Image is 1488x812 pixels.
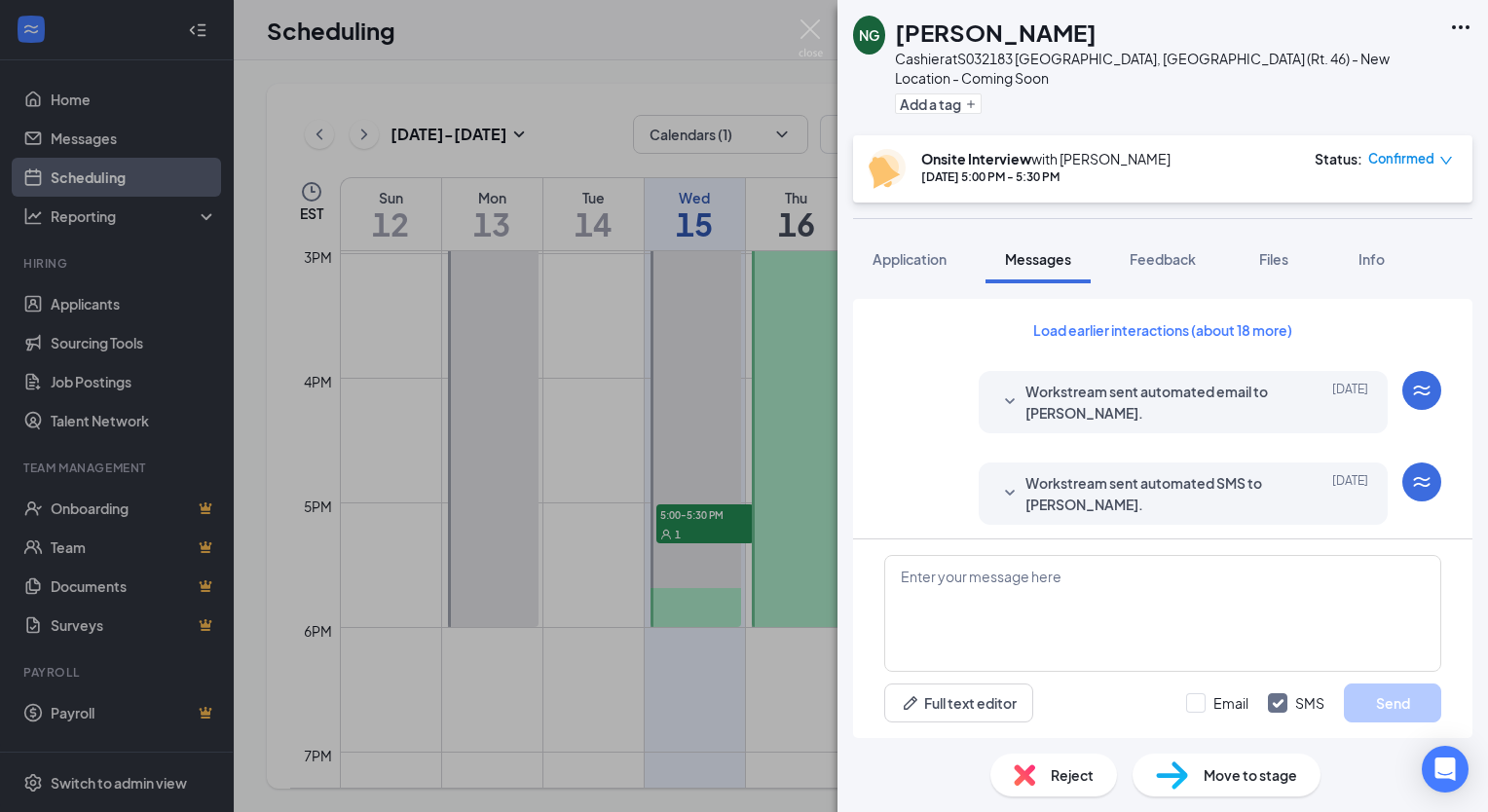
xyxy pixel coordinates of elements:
span: Confirmed [1368,149,1434,168]
button: Full text editorPen [884,683,1033,722]
span: Move to stage [1204,764,1297,786]
span: Reject [1051,764,1094,786]
div: NG [859,25,879,45]
svg: Plus [965,98,977,110]
button: Send [1344,683,1441,722]
svg: WorkstreamLogo [1410,470,1433,494]
span: Files [1259,250,1288,268]
svg: Ellipses [1449,16,1472,39]
div: with [PERSON_NAME] [921,149,1171,168]
span: Application [873,250,947,268]
span: Messages [1005,250,1071,268]
span: Info [1358,250,1385,268]
svg: WorkstreamLogo [1410,379,1433,402]
b: Onsite Interview [921,150,1031,167]
div: [DATE] 5:00 PM - 5:30 PM [921,168,1171,185]
span: Workstream sent automated SMS to [PERSON_NAME]. [1025,472,1281,515]
span: [DATE] [1332,472,1368,515]
button: Load earlier interactions (about 18 more) [1017,314,1309,346]
span: [DATE] [1332,381,1368,424]
div: Open Intercom Messenger [1422,746,1469,793]
button: PlusAdd a tag [895,93,982,114]
div: Status : [1315,149,1362,168]
svg: Pen [901,693,920,713]
span: Feedback [1130,250,1196,268]
h1: [PERSON_NAME] [895,16,1097,49]
div: Cashier at S032183 [GEOGRAPHIC_DATA], [GEOGRAPHIC_DATA] (Rt. 46) - New Location - Coming Soon [895,49,1439,88]
span: down [1439,154,1453,167]
span: Workstream sent automated email to [PERSON_NAME]. [1025,381,1281,424]
svg: SmallChevronDown [998,482,1022,505]
svg: SmallChevronDown [998,390,1022,414]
